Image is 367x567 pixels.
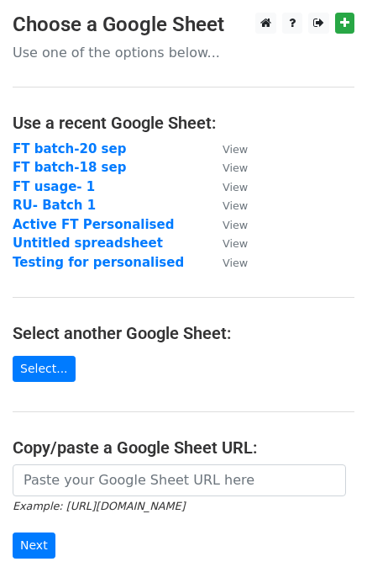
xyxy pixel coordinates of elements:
a: RU- Batch 1 [13,198,96,213]
a: View [206,198,248,213]
a: Select... [13,356,76,382]
a: Active FT Personalised [13,217,174,232]
a: View [206,236,248,251]
a: FT batch-18 sep [13,160,126,175]
h4: Copy/paste a Google Sheet URL: [13,437,354,458]
a: View [206,255,248,270]
small: View [223,143,248,156]
h4: Use a recent Google Sheet: [13,113,354,133]
small: View [223,219,248,231]
small: View [223,199,248,212]
small: View [223,162,248,174]
a: View [206,179,248,194]
input: Paste your Google Sheet URL here [13,464,346,496]
a: View [206,160,248,175]
a: FT batch-20 sep [13,141,126,156]
a: FT usage- 1 [13,179,95,194]
p: Use one of the options below... [13,44,354,61]
a: Testing for personalised [13,255,184,270]
a: View [206,217,248,232]
a: View [206,141,248,156]
input: Next [13,533,55,559]
iframe: Chat Widget [283,486,367,567]
h3: Choose a Google Sheet [13,13,354,37]
small: Example: [URL][DOMAIN_NAME] [13,500,185,512]
small: View [223,237,248,250]
a: Untitled spreadsheet [13,236,163,251]
small: View [223,181,248,193]
h4: Select another Google Sheet: [13,323,354,343]
small: View [223,257,248,269]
